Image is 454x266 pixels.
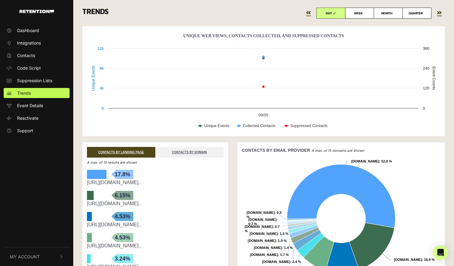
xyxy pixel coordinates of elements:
span: Reactivate [17,115,38,121]
tspan: [DOMAIN_NAME] [254,246,282,250]
tspan: [DOMAIN_NAME] [247,211,275,214]
text: Unique Events [91,65,95,91]
text: : 16.9 % [394,258,435,261]
tspan: [DOMAIN_NAME] [248,239,276,242]
text: 4k [99,86,104,90]
span: 4.53% [112,212,133,221]
a: [URL][DOMAIN_NAME].. [87,222,141,227]
button: My Account [4,247,70,266]
text: : 0.7 % [248,218,278,226]
a: Integrations [4,38,70,48]
text: Collected Contacts [243,123,276,128]
span: 4.53% [112,233,133,242]
div: https://jluxlabel.com/web-pixels@295d1af5w25c8f3dapfac4726bm0f666113/ [87,242,224,250]
span: Dashboard [17,27,39,34]
tspan: [DOMAIN_NAME] [248,218,276,221]
a: « [306,7,311,18]
span: Support [17,127,33,134]
img: Retention.com [20,10,54,13]
label: MONTH [374,8,403,19]
span: Suppression Lists [17,77,52,84]
text: 360 [423,46,429,51]
a: Event Details [4,100,70,111]
span: Integrations [17,40,41,46]
text: 8k [99,66,104,71]
a: Reactivate [4,113,70,123]
text: Suppressed Contacts [290,123,327,128]
a: Contacts [4,50,70,60]
a: CONTACTS BY LANDING PAGE [87,147,155,158]
em: A max. of 15 domains are shown [312,148,364,153]
label: WEEK [345,8,374,19]
div: https://jluxlabel.com/web-pixels@295d1af5w25c8f3dapfac4726bm0f666113/pages/search-results [87,221,224,228]
text: : 1.0 % [250,232,288,235]
a: CONTACTS BY DOMAIN [155,147,224,158]
tspan: [DOMAIN_NAME] [250,232,278,235]
a: Support [4,126,70,136]
a: Trends [4,88,70,98]
tspan: [DOMAIN_NAME] [250,253,278,257]
tspan: [DOMAIN_NAME] [351,159,379,163]
text: 09/05 [258,113,268,117]
text: Unique Events [204,123,229,128]
label: QUARTER [402,8,431,19]
tspan: [DOMAIN_NAME] [262,260,290,264]
text: : 1.7 % [250,253,289,257]
a: » [437,7,442,18]
tspan: [DOMAIN_NAME] [394,258,422,261]
svg: Unique Web Views, Contacts Collected, And Suppressed Contacts [87,31,440,135]
text: 0 [423,106,425,111]
a: [URL][DOMAIN_NAME].. [87,201,141,206]
strong: CONTACTS BY EMAIL PROVIDER [242,148,310,153]
text: : 0.7 % [245,225,279,233]
text: 0 [102,106,104,111]
span: 6.15% [112,191,133,200]
em: A max. of 10 results are shown [87,160,137,165]
div: Open Intercom Messenger [433,245,448,260]
text: 120 [423,86,429,90]
a: [URL][DOMAIN_NAME].. [87,180,141,185]
span: Trends [17,90,31,96]
text: : 1.0 % [248,239,286,242]
span: Code Script [17,65,41,71]
text: : 0.3 % [247,211,281,219]
text: : 1.4 % [254,246,293,250]
text: Event Counts [432,67,436,90]
a: [URL][DOMAIN_NAME].. [87,243,141,248]
h3: TRENDS [82,8,445,19]
text: 12k [97,46,104,51]
text: 240 [423,66,429,71]
span: My Account [10,253,40,260]
text: : 2.4 % [262,260,301,264]
div: https://jluxlabel.com/web-pixels@295d1af5w25c8f3dapfac4726bm0f666113/collections/new-arrivals [87,200,224,207]
a: Suppression Lists [4,75,70,86]
label: DAY [316,8,345,19]
a: Dashboard [4,25,70,35]
tspan: [DOMAIN_NAME] [245,225,273,228]
text: Unique Web Views, Contacts Collected, And Suppressed Contacts [183,34,344,38]
span: Event Details [17,102,43,109]
span: 17.8% [112,170,133,179]
div: https://jluxlabel.com/web-pixels@295d1af5w25c8f3dapfac4726bm0f666113/collections/dresses [87,179,224,186]
a: Code Script [4,63,70,73]
text: : 52.8 % [351,159,392,163]
span: 3.24% [112,254,133,263]
span: Contacts [17,52,35,59]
